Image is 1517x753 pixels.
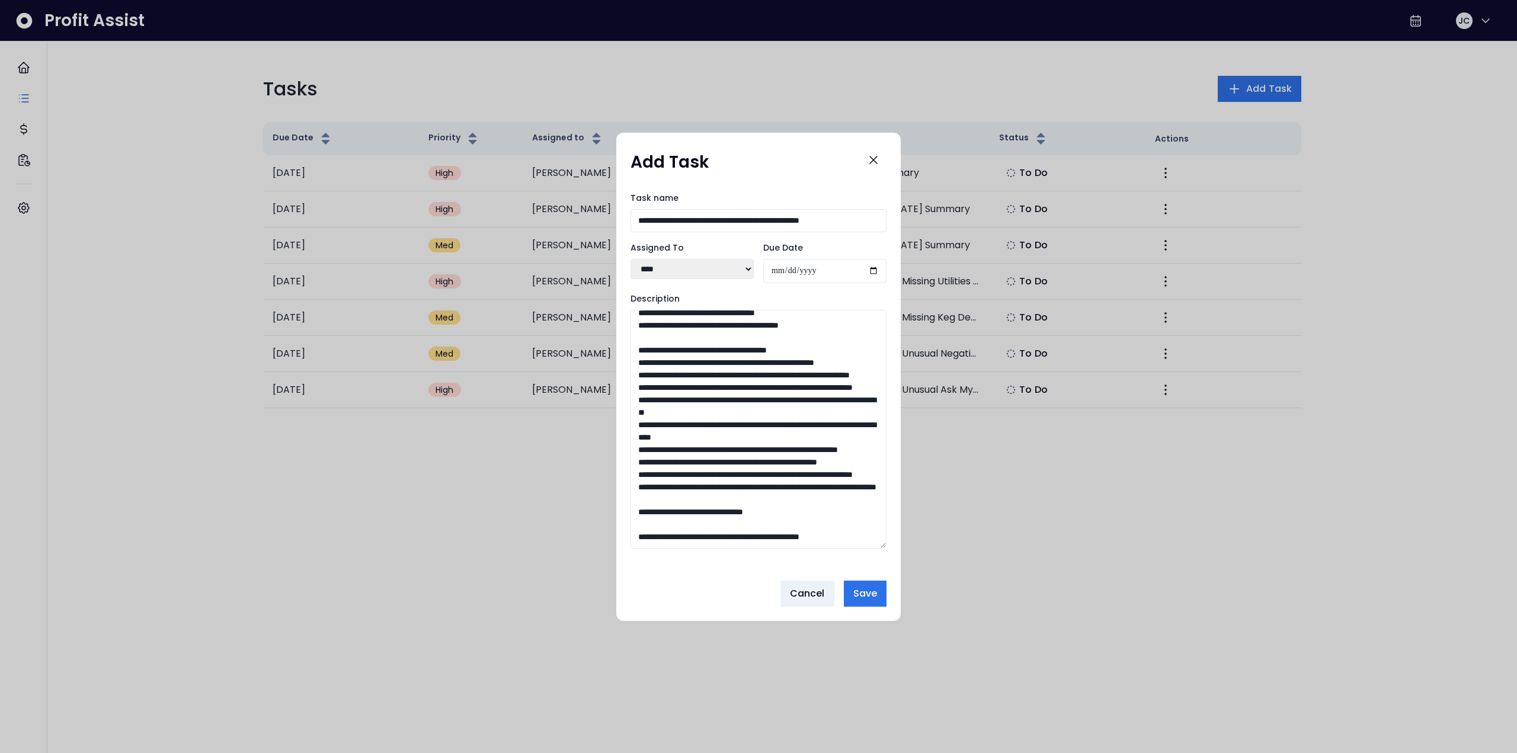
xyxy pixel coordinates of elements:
label: Task name [631,192,886,204]
button: Close [860,147,886,173]
button: Cancel [780,581,834,607]
span: Save [853,587,877,601]
label: Description [631,293,886,305]
label: Due Date [763,242,886,254]
label: Assigned To [631,242,754,254]
span: Cancel [790,587,825,601]
button: Save [844,581,886,607]
h1: Add Task [631,152,709,173]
